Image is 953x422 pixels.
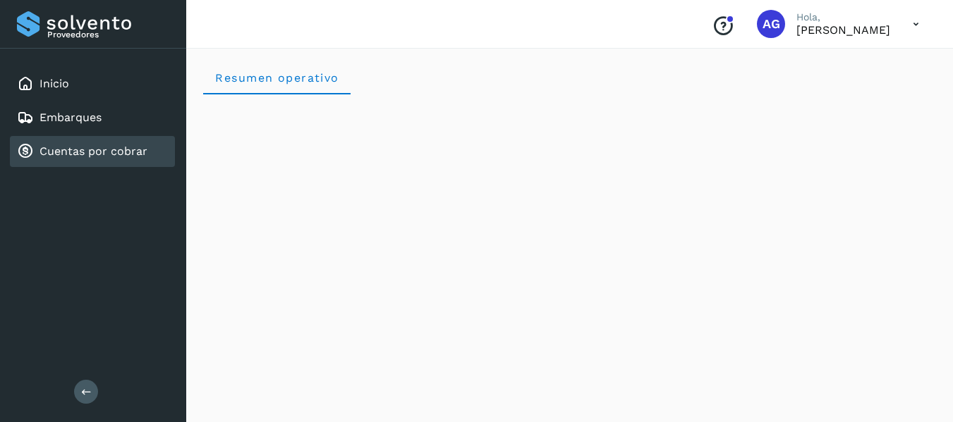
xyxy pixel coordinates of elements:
a: Embarques [40,111,102,124]
p: ALFONSO García Flores [796,23,890,37]
p: Proveedores [47,30,169,39]
span: Resumen operativo [214,71,339,85]
div: Cuentas por cobrar [10,136,175,167]
a: Cuentas por cobrar [40,144,147,158]
div: Inicio [10,68,175,99]
a: Inicio [40,77,69,90]
div: Embarques [10,102,175,133]
p: Hola, [796,11,890,23]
